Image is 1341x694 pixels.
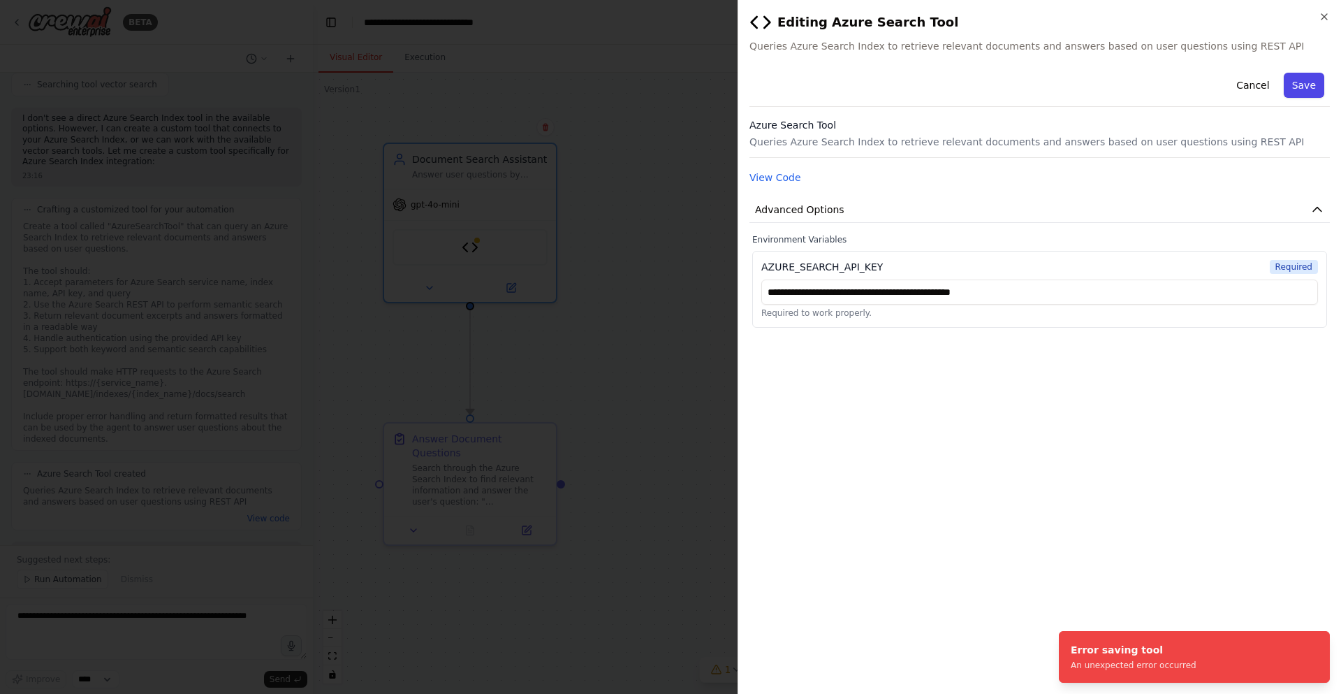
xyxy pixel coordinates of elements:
h3: Azure Search Tool [749,118,1330,132]
button: Save [1284,73,1324,98]
span: Queries Azure Search Index to retrieve relevant documents and answers based on user questions usi... [749,39,1330,53]
span: Required [1270,260,1318,274]
button: Cancel [1228,73,1277,98]
span: Advanced Options [755,203,844,217]
p: Required to work properly. [761,308,1318,319]
button: Advanced Options [749,197,1330,223]
div: AZURE_SEARCH_API_KEY [761,260,883,274]
div: Error saving tool [1071,643,1196,657]
img: Azure Search Tool [749,11,772,34]
button: View Code [749,171,801,185]
div: An unexpected error occurred [1071,660,1196,671]
h2: Editing Azure Search Tool [749,11,1330,34]
p: Queries Azure Search Index to retrieve relevant documents and answers based on user questions usi... [749,135,1330,149]
label: Environment Variables [752,234,1327,245]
